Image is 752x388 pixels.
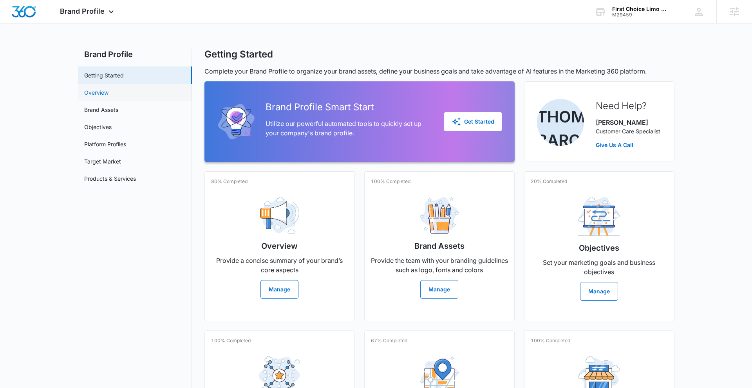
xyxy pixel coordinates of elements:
[60,7,105,15] span: Brand Profile
[266,100,431,114] h2: Brand Profile Smart Start
[84,174,136,183] a: Products & Services
[596,127,660,135] p: Customer Care Specialist
[371,178,410,185] p: 100% Completed
[266,119,431,138] p: Utilize our powerful automated tools to quickly set up your company's brand profile.
[84,140,126,148] a: Platform Profiles
[260,280,298,299] button: Manage
[531,258,668,277] p: Set your marketing goals and business objectives
[596,99,660,113] h2: Need Help?
[78,48,192,60] h2: Brand Profile
[84,157,121,165] a: Target Market
[414,240,465,252] h2: Brand Assets
[537,99,584,146] img: Thomas Baron
[444,112,502,131] button: Get Started
[84,71,124,79] a: Getting Started
[371,256,508,275] p: Provide the team with your branding guidelines such as logo, fonts and colors
[579,242,619,254] h2: Objectives
[371,337,407,344] p: 67% Completed
[612,6,669,12] div: account name
[596,141,660,149] a: Give Us A Call
[420,280,458,299] button: Manage
[531,337,570,344] p: 100% Completed
[580,282,618,301] button: Manage
[612,12,669,18] div: account id
[524,171,674,321] a: 20% CompletedObjectivesSet your marketing goals and business objectivesManage
[204,66,674,76] p: Complete your Brand Profile to organize your brand assets, define your business goals and take ad...
[261,240,298,252] h2: Overview
[364,171,515,321] a: 100% CompletedBrand AssetsProvide the team with your branding guidelines such as logo, fonts and ...
[211,178,248,185] p: 80% Completed
[531,178,567,185] p: 20% Completed
[204,171,355,321] a: 80% CompletedOverviewProvide a concise summary of your brand’s core aspectsManage
[596,118,660,127] p: [PERSON_NAME]
[84,106,118,114] a: Brand Assets
[84,123,112,131] a: Objectives
[211,337,251,344] p: 100% Completed
[211,256,348,275] p: Provide a concise summary of your brand’s core aspects
[452,117,494,126] div: Get Started
[204,48,273,60] h1: Getting Started
[84,88,108,97] a: Overview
